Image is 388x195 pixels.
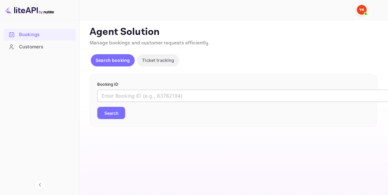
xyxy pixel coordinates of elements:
[357,5,367,15] img: Yandex Support
[4,29,76,41] div: Bookings
[34,179,45,190] button: Collapse navigation
[5,5,54,15] img: LiteAPI logo
[96,57,130,63] p: Search booking
[142,57,174,63] p: Ticket tracking
[4,41,76,52] a: Customers
[4,41,76,53] div: Customers
[90,40,210,46] span: Manage bookings and customer requests efficiently.
[19,43,73,51] div: Customers
[90,26,377,38] p: Agent Solution
[97,81,369,88] p: Booking ID
[4,29,76,40] a: Bookings
[97,107,125,119] button: Search
[19,31,73,38] div: Bookings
